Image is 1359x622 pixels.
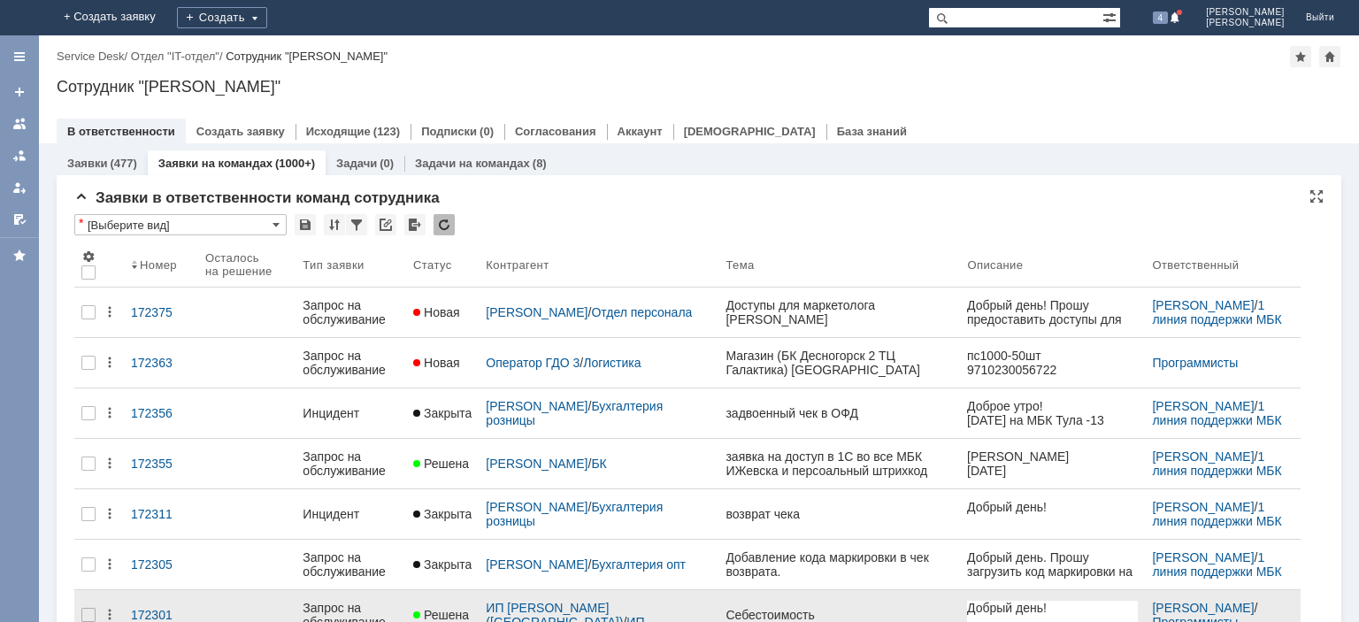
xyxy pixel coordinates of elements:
[413,557,472,572] span: Закрыта
[375,214,396,235] div: Скопировать ссылку на список
[296,439,406,488] a: Запрос на обслуживание
[124,395,198,431] a: 172356
[486,356,580,370] a: Оператор ГДО 3
[726,349,953,377] div: Магазин (БК Десногорск 2 ТЦ Галактика) [GEOGRAPHIC_DATA]
[718,395,960,431] a: задвоенный чек в ОФД
[967,258,1024,272] div: Описание
[131,50,219,63] a: Отдел "IT-отдел"
[413,507,472,521] span: Закрыта
[533,157,547,170] div: (8)
[406,295,479,330] a: Новая
[5,142,34,170] a: Заявки в моей ответственности
[303,298,399,326] div: Запрос на обслуживание
[684,125,816,138] a: [DEMOGRAPHIC_DATA]
[486,399,711,427] div: /
[296,288,406,337] a: Запрос на обслуживание
[726,550,953,579] div: Добавление кода маркировки в чек возврата.
[1152,298,1281,326] a: 1 линия поддержки МБК
[303,449,399,478] div: Запрос на обслуживание
[177,7,267,28] div: Создать
[346,214,367,235] div: Фильтрация...
[67,125,175,138] a: В ответственности
[718,439,960,488] a: заявка на доступ в 1С во все МБК ИЖевска и персоальный штрихкод [PERSON_NAME]
[406,395,479,431] a: Закрыта
[406,547,479,582] a: Закрыта
[296,540,406,589] a: Запрос на обслуживание
[81,250,96,264] span: Настройки
[413,406,472,420] span: Закрыта
[67,157,107,170] a: Заявки
[1152,449,1254,464] a: [PERSON_NAME]
[1152,550,1254,564] a: [PERSON_NAME]
[718,540,960,589] a: Добавление кода маркировки в чек возврата.
[718,288,960,337] a: Доступы для маркетолога [PERSON_NAME]
[1152,500,1281,528] a: 1 линия поддержки МБК
[1153,12,1169,24] span: 4
[479,242,718,288] th: Контрагент
[1152,550,1281,579] a: 1 линия поддержки МБК
[110,157,136,170] div: (477)
[1152,449,1281,478] a: 1 линия поддержки МБК
[421,125,477,138] a: Подписки
[413,608,469,622] span: Решена
[515,125,596,138] a: Согласования
[380,157,394,170] div: (0)
[373,125,400,138] div: (123)
[718,496,960,532] a: возврат чека
[131,356,191,370] div: 172363
[226,50,388,63] div: Сотрудник "[PERSON_NAME]"
[32,113,143,127] span: [PHONE_NUMBER]
[413,305,460,319] span: Новая
[486,500,587,514] a: [PERSON_NAME]
[1152,449,1294,478] div: /
[404,214,426,235] div: Экспорт списка
[726,406,953,420] div: задвоенный чек в ОФД
[486,457,711,471] div: /
[434,214,455,235] div: Обновлять список
[718,242,960,288] th: Тема
[480,125,494,138] div: (0)
[74,189,440,206] span: Заявки в ответственности команд сотрудника
[124,242,198,288] th: Номер
[1152,500,1294,528] div: /
[726,449,953,478] div: заявка на доступ в 1С во все МБК ИЖевска и персоальный штрихкод [PERSON_NAME]
[103,356,117,370] div: Действия
[486,557,587,572] a: [PERSON_NAME]
[486,457,587,471] a: [PERSON_NAME]
[486,356,711,370] div: /
[124,345,198,380] a: 172363
[726,298,953,326] div: Доступы для маркетолога [PERSON_NAME]
[415,157,530,170] a: Задачи на командах
[1102,8,1120,25] span: Расширенный поиск
[5,173,34,202] a: Мои заявки
[131,50,226,63] div: /
[486,258,549,272] div: Контрагент
[131,507,191,521] div: 172311
[57,78,1341,96] div: Сотрудник "[PERSON_NAME]"
[196,125,285,138] a: Создать заявку
[486,399,666,427] a: Бухгалтерия розницы
[303,507,399,521] div: Инцидент
[1,43,164,58] td: [PHONE_NUMBER](21)5gvxebpfrekyt
[124,295,198,330] a: 172375
[1206,18,1285,28] span: [PERSON_NAME]
[413,258,451,272] div: Статус
[103,305,117,319] div: Действия
[726,608,953,622] div: Себестоимость
[1309,189,1324,203] div: На всю страницу
[296,338,406,388] a: Запрос на обслуживание
[591,557,686,572] a: Бухгалтерия опт
[406,242,479,288] th: Статус
[591,305,692,319] a: Отдел персонала
[158,157,273,170] a: Заявки на командах
[1152,399,1254,413] a: [PERSON_NAME]
[1152,399,1281,427] a: 1 линия поддержки МБК
[303,349,399,377] div: Запрос на обслуживание
[1152,356,1238,370] a: Программисты
[124,446,198,481] a: 172355
[131,406,191,420] div: 172356
[131,305,191,319] div: 172375
[103,557,117,572] div: Действия
[486,500,711,528] div: /
[5,205,34,234] a: Мои согласования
